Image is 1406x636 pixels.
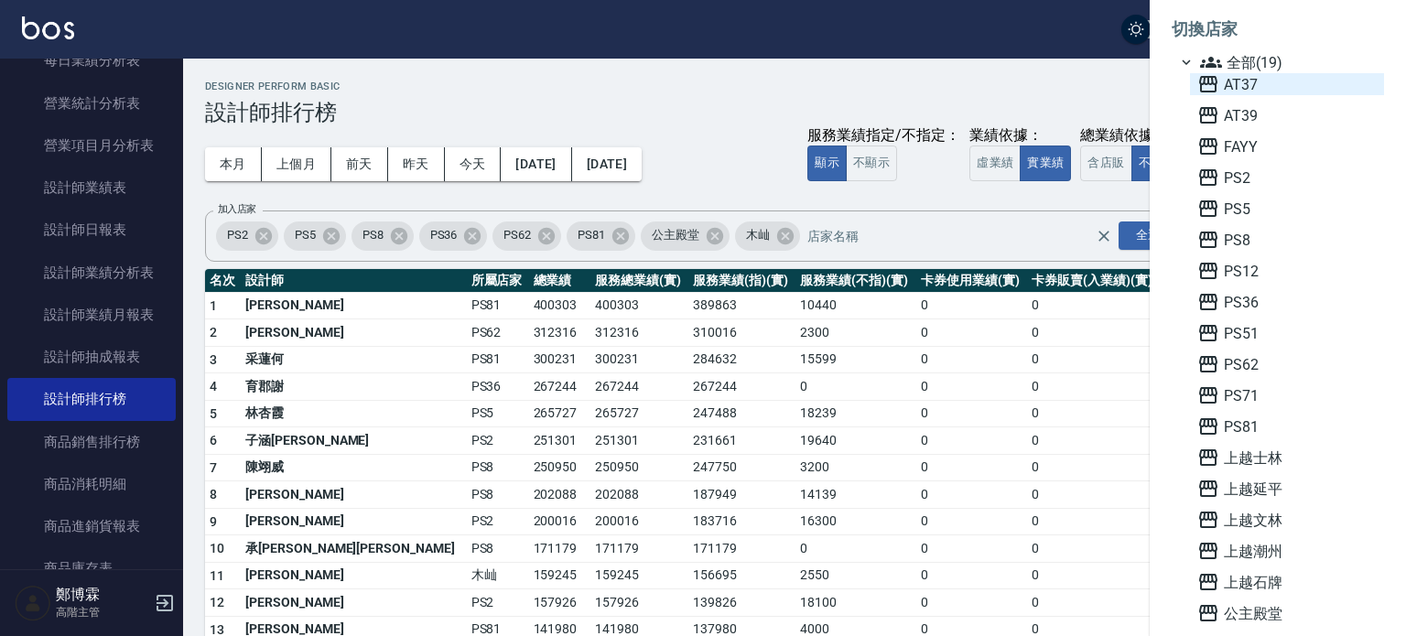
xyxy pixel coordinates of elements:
span: PS62 [1197,353,1377,375]
span: PS81 [1197,415,1377,437]
span: FAYY [1197,135,1377,157]
span: PS71 [1197,384,1377,406]
span: 公主殿堂 [1197,602,1377,624]
span: PS51 [1197,322,1377,344]
span: PS5 [1197,198,1377,220]
span: 全部(19) [1200,51,1377,73]
span: 上越潮州 [1197,540,1377,562]
span: PS12 [1197,260,1377,282]
span: 上越延平 [1197,478,1377,500]
span: PS8 [1197,229,1377,251]
span: 上越文林 [1197,509,1377,531]
span: AT37 [1197,73,1377,95]
span: PS36 [1197,291,1377,313]
li: 切換店家 [1172,7,1384,51]
span: PS2 [1197,167,1377,189]
span: 上越士林 [1197,447,1377,469]
span: 上越石牌 [1197,571,1377,593]
span: AT39 [1197,104,1377,126]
